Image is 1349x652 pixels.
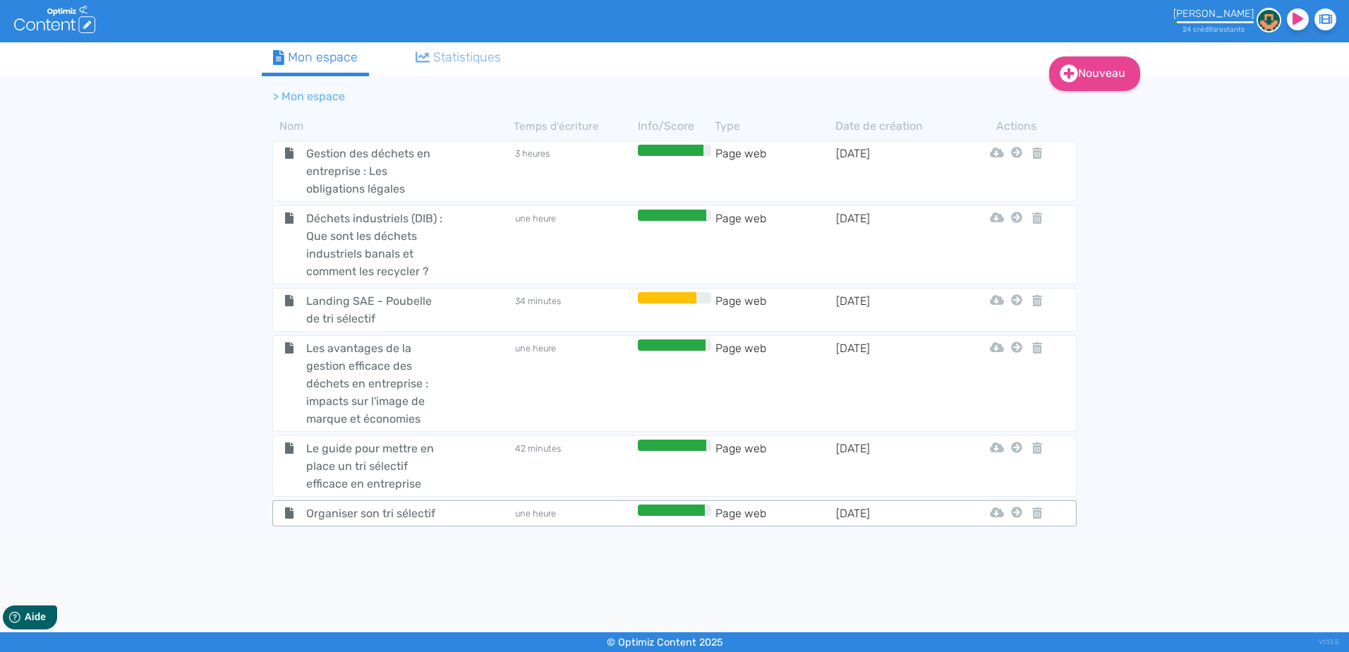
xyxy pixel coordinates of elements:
td: [DATE] [835,210,956,280]
span: Gestion des déchets en entreprise : Les obligations légales [296,145,454,198]
td: 3 heures [514,145,634,198]
span: Le guide pour mettre en place un tri sélectif efficace en entreprise [296,440,454,493]
td: Page web [715,339,835,428]
nav: breadcrumb [262,80,967,114]
td: Page web [715,440,835,493]
div: V1.13.5 [1319,632,1338,652]
td: [DATE] [835,292,956,327]
span: Les avantages de la gestion efficace des déchets en entreprise : impacts sur l'image de marque et... [296,339,454,428]
div: [PERSON_NAME] [1173,8,1254,20]
li: > Mon espace [273,88,345,105]
div: Statistiques [416,48,502,67]
td: [DATE] [835,505,956,522]
th: Type [715,118,835,135]
a: Statistiques [404,42,513,73]
td: [DATE] [835,145,956,198]
td: [DATE] [835,440,956,493]
th: Nom [272,118,514,135]
th: Temps d'écriture [514,118,634,135]
td: Page web [715,505,835,522]
td: Page web [715,145,835,198]
span: s [1213,25,1216,34]
th: Info/Score [634,118,715,135]
td: 34 minutes [514,292,634,327]
td: Page web [715,292,835,327]
td: une heure [514,210,634,280]
a: Mon espace [262,42,369,76]
td: une heure [514,505,634,522]
img: 9e1f83979ed481a10b9378a5bbf7f946 [1257,8,1281,32]
small: 24 crédit restant [1182,25,1245,34]
td: [DATE] [835,339,956,428]
span: s [1241,25,1245,34]
td: Page web [715,210,835,280]
span: Déchets industriels (DIB) : Que sont les déchets industriels banals et comment les recycler ? [296,210,454,280]
td: 42 minutes [514,440,634,493]
span: Landing SAE - Poubelle de tri sélectif [296,292,454,327]
th: Actions [1008,118,1026,135]
small: © Optimiz Content 2025 [607,636,723,648]
div: Mon espace [273,48,358,67]
th: Date de création [835,118,956,135]
a: Nouveau [1049,56,1140,91]
span: Organiser son tri sélectif [296,505,454,522]
td: une heure [514,339,634,428]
